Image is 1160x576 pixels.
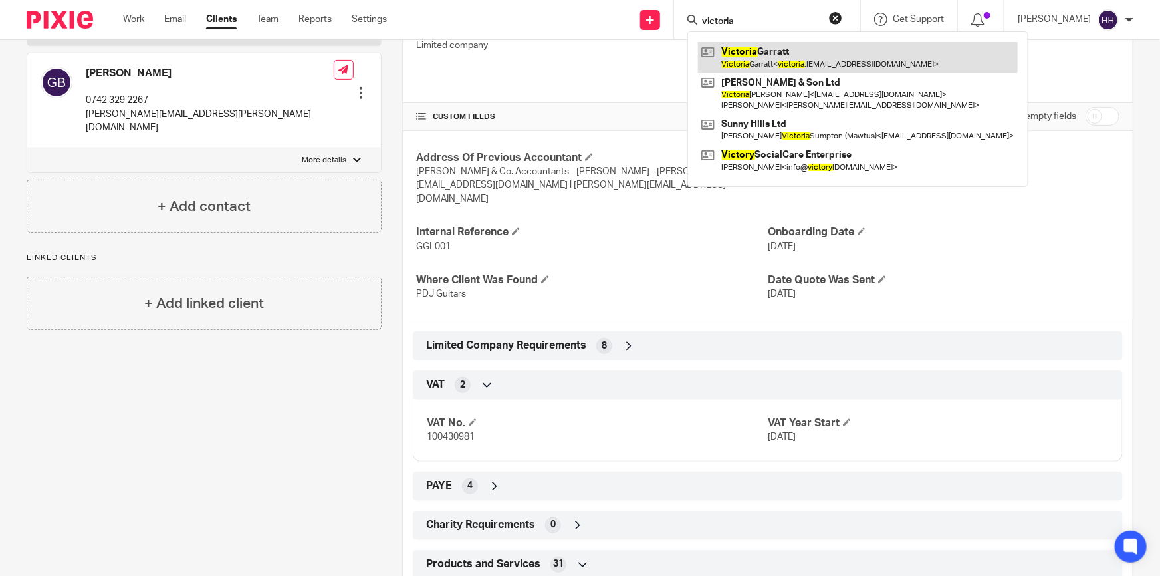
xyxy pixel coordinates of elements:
[553,557,564,571] span: 31
[602,339,607,353] span: 8
[416,242,451,251] span: GGL001
[768,416,1109,430] h4: VAT Year Start
[86,67,334,80] h4: [PERSON_NAME]
[768,242,796,251] span: [DATE]
[86,94,334,107] p: 0742 329 2267
[426,518,535,532] span: Charity Requirements
[550,518,556,531] span: 0
[416,112,768,122] h4: CUSTOM FIELDS
[426,479,452,493] span: PAYE
[302,155,346,166] p: More details
[893,15,944,24] span: Get Support
[416,167,730,204] span: [PERSON_NAME] & Co. Accountants - [PERSON_NAME] - [PERSON_NAME][EMAIL_ADDRESS][DOMAIN_NAME] l [PE...
[257,13,279,26] a: Team
[768,225,1119,239] h4: Onboarding Date
[164,13,186,26] a: Email
[416,39,768,52] p: Limited company
[427,416,768,430] h4: VAT No.
[768,273,1119,287] h4: Date Quote Was Sent
[298,13,332,26] a: Reports
[41,67,72,98] img: svg%3E
[426,378,445,392] span: VAT
[416,151,768,165] h4: Address Of Previous Accountant
[768,432,796,442] span: [DATE]
[416,225,768,239] h4: Internal Reference
[1098,9,1119,31] img: svg%3E
[701,16,820,28] input: Search
[460,378,465,392] span: 2
[123,13,144,26] a: Work
[352,13,387,26] a: Settings
[829,11,842,25] button: Clear
[416,289,466,299] span: PDJ Guitars
[416,273,768,287] h4: Where Client Was Found
[158,196,251,217] h4: + Add contact
[768,289,796,299] span: [DATE]
[1018,13,1091,26] p: [PERSON_NAME]
[426,339,586,353] span: Limited Company Requirements
[86,108,334,135] p: [PERSON_NAME][EMAIL_ADDRESS][PERSON_NAME][DOMAIN_NAME]
[144,293,264,314] h4: + Add linked client
[1000,110,1076,123] label: Show empty fields
[27,253,382,263] p: Linked clients
[426,557,540,571] span: Products and Services
[206,13,237,26] a: Clients
[427,432,475,442] span: 100430981
[27,11,93,29] img: Pixie
[467,479,473,492] span: 4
